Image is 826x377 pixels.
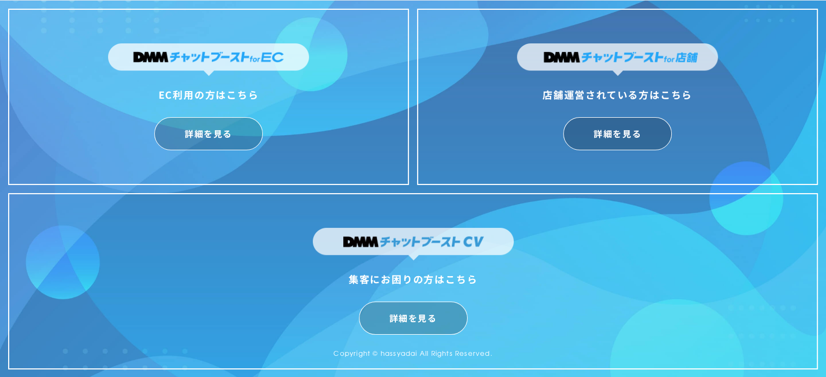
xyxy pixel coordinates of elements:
div: EC利用の方はこちら [108,86,309,103]
a: 詳細を見る [154,117,263,150]
img: DMMチャットブーストforEC [108,43,309,76]
div: 店舗運営されている方はこちら [517,86,718,103]
a: 詳細を見る [359,302,468,335]
img: DMMチャットブーストCV [313,228,514,260]
a: 詳細を見る [563,117,672,150]
div: 集客にお困りの方はこちら [313,270,514,287]
img: DMMチャットブーストfor店舗 [517,43,718,76]
small: Copyright © hassyadai All Rights Reserved. [333,348,492,358]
